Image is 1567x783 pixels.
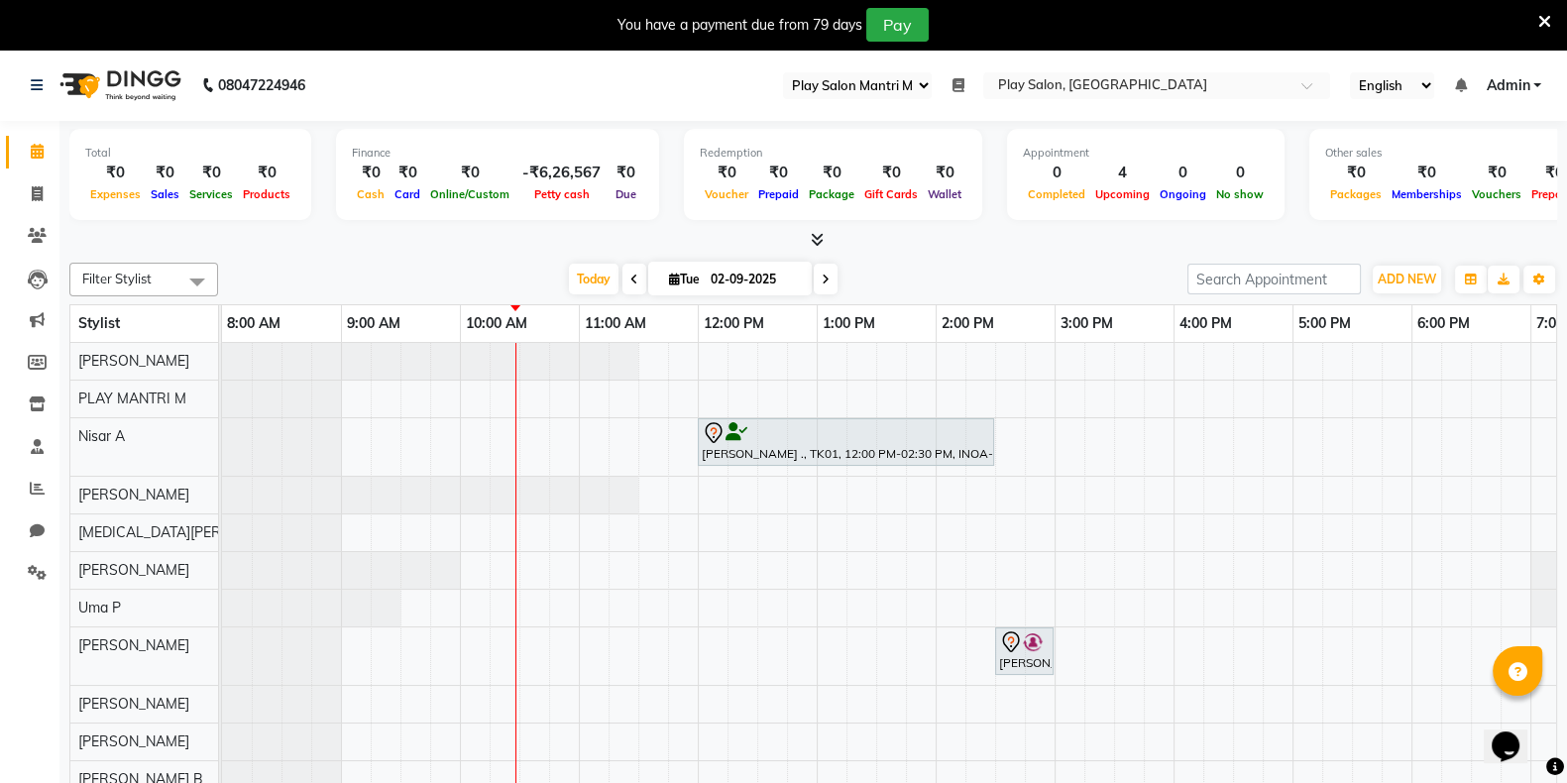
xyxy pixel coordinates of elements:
span: Cash [352,187,390,201]
span: Card [390,187,425,201]
button: ADD NEW [1373,266,1441,293]
span: [MEDICAL_DATA][PERSON_NAME] [78,523,301,541]
div: [PERSON_NAME] ., TK01, 12:00 PM-02:30 PM, INOA-Full Global Colour - Medium [700,421,992,463]
div: You have a payment due from 79 days [617,15,862,36]
span: Prepaid [753,187,804,201]
a: 4:00 PM [1175,309,1237,338]
div: Total [85,145,295,162]
a: 3:00 PM [1056,309,1118,338]
span: Admin [1486,75,1529,96]
div: [PERSON_NAME], TK02, 02:30 PM-03:00 PM, Gel Nail Polish Application [997,630,1052,672]
span: Today [569,264,618,294]
div: ₹0 [238,162,295,184]
span: Ongoing [1155,187,1211,201]
span: Completed [1023,187,1090,201]
div: ₹0 [700,162,753,184]
div: 4 [1090,162,1155,184]
div: ₹0 [1325,162,1387,184]
span: [PERSON_NAME] [78,732,189,750]
a: 8:00 AM [222,309,285,338]
div: ₹0 [859,162,923,184]
span: Expenses [85,187,146,201]
a: 1:00 PM [818,309,880,338]
a: 6:00 PM [1412,309,1475,338]
div: ₹0 [753,162,804,184]
b: 08047224946 [218,57,305,113]
span: Products [238,187,295,201]
div: ₹0 [85,162,146,184]
a: 2:00 PM [937,309,999,338]
a: 10:00 AM [461,309,532,338]
div: ₹0 [352,162,390,184]
span: No show [1211,187,1269,201]
div: ₹0 [146,162,184,184]
span: [PERSON_NAME] [78,352,189,370]
span: Upcoming [1090,187,1155,201]
span: Sales [146,187,184,201]
span: Gift Cards [859,187,923,201]
a: 5:00 PM [1293,309,1356,338]
div: ₹0 [425,162,514,184]
span: [PERSON_NAME] [78,636,189,654]
span: Wallet [923,187,966,201]
span: PLAY MANTRI M [78,390,186,407]
span: Filter Stylist [82,271,152,286]
div: ₹0 [390,162,425,184]
div: ₹0 [1467,162,1526,184]
span: Voucher [700,187,753,201]
a: 12:00 PM [699,309,769,338]
span: [PERSON_NAME] [78,486,189,503]
span: [PERSON_NAME] [78,695,189,713]
span: Online/Custom [425,187,514,201]
div: ₹0 [184,162,238,184]
span: Services [184,187,238,201]
button: Pay [866,8,929,42]
div: ₹0 [804,162,859,184]
div: Finance [352,145,643,162]
a: 11:00 AM [580,309,651,338]
span: Packages [1325,187,1387,201]
div: ₹0 [1387,162,1467,184]
div: 0 [1155,162,1211,184]
div: 0 [1023,162,1090,184]
a: 9:00 AM [342,309,405,338]
iframe: chat widget [1484,704,1547,763]
div: -₹6,26,567 [514,162,609,184]
div: Appointment [1023,145,1269,162]
div: ₹0 [923,162,966,184]
input: 2025-09-02 [705,265,804,294]
span: Memberships [1387,187,1467,201]
span: Package [804,187,859,201]
span: Stylist [78,314,120,332]
span: ADD NEW [1378,272,1436,286]
span: [PERSON_NAME] [78,561,189,579]
span: Uma P [78,599,121,616]
span: Vouchers [1467,187,1526,201]
img: logo [51,57,186,113]
span: Due [611,187,641,201]
input: Search Appointment [1187,264,1361,294]
div: ₹0 [609,162,643,184]
span: Petty cash [529,187,595,201]
span: Tue [664,272,705,286]
span: Nisar A [78,427,125,445]
div: 0 [1211,162,1269,184]
div: Redemption [700,145,966,162]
